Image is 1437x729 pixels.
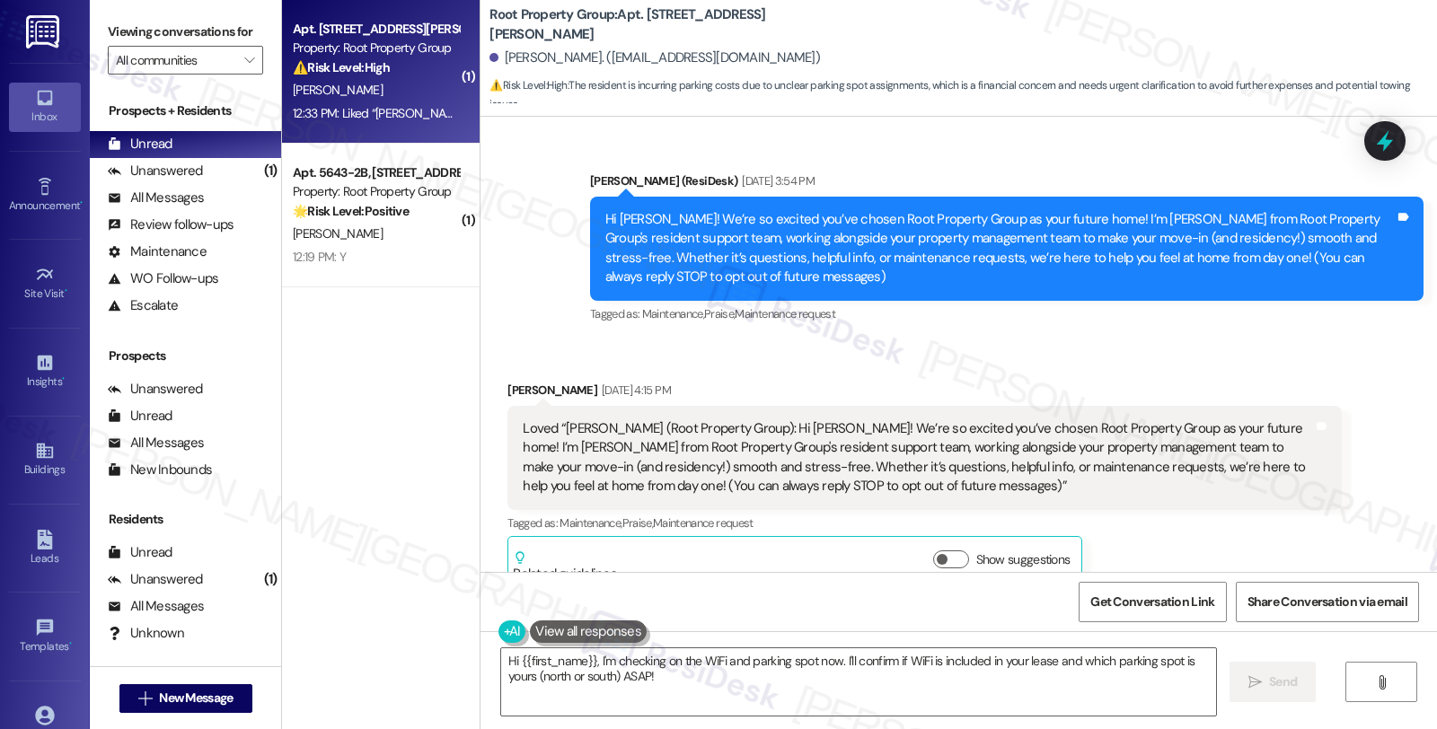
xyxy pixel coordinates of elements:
[62,373,65,385] span: •
[507,510,1341,536] div: Tagged as:
[597,381,671,400] div: [DATE] 4:15 PM
[108,461,212,479] div: New Inbounds
[116,46,234,75] input: All communities
[735,306,835,321] span: Maintenance request
[108,189,204,207] div: All Messages
[653,515,754,531] span: Maintenance request
[108,624,184,643] div: Unknown
[293,249,346,265] div: 12:19 PM: Y
[737,171,815,190] div: [DATE] 3:54 PM
[9,612,81,661] a: Templates •
[108,570,203,589] div: Unanswered
[501,648,1216,716] textarea: Hi {{first_name}}, I'm checking on the WiFi and parking spot now. I'll confirm if WiFi is include...
[9,435,81,484] a: Buildings
[489,5,849,44] b: Root Property Group: Apt. [STREET_ADDRESS][PERSON_NAME]
[90,101,281,120] div: Prospects + Residents
[507,381,1341,406] div: [PERSON_NAME]
[642,306,704,321] span: Maintenance ,
[1247,593,1407,611] span: Share Conversation via email
[26,15,63,48] img: ResiDesk Logo
[489,76,1437,115] span: : The resident is incurring parking costs due to unclear parking spot assignments, which is a fin...
[80,197,83,209] span: •
[976,550,1071,569] label: Show suggestions
[1230,662,1317,702] button: Send
[293,20,459,39] div: Apt. [STREET_ADDRESS][PERSON_NAME]
[293,225,383,242] span: [PERSON_NAME]
[69,637,72,650] span: •
[108,242,207,261] div: Maintenance
[590,171,1424,197] div: [PERSON_NAME] (ResiDesk)
[293,203,409,219] strong: 🌟 Risk Level: Positive
[138,691,152,706] i: 
[1236,582,1419,622] button: Share Conversation via email
[1375,675,1389,689] i: 
[108,380,203,399] div: Unanswered
[293,182,459,201] div: Property: Root Property Group
[1248,675,1262,689] i: 
[293,105,1133,121] div: 12:33 PM: Liked “[PERSON_NAME] (Root Property Group): Let me check for WiFi details and the assig...
[108,597,204,616] div: All Messages
[293,82,383,98] span: [PERSON_NAME]
[605,210,1395,287] div: Hi [PERSON_NAME]! We’re so excited you’ve chosen Root Property Group as your future home! I’m [PE...
[9,524,81,573] a: Leads
[489,48,820,67] div: [PERSON_NAME]. ([EMAIL_ADDRESS][DOMAIN_NAME])
[260,566,282,593] div: (1)
[1090,593,1214,611] span: Get Conversation Link
[1269,672,1297,691] span: Send
[293,163,459,182] div: Apt. 5643-2B, [STREET_ADDRESS]
[159,689,233,707] span: New Message
[244,53,254,67] i: 
[9,259,81,308] a: Site Visit •
[590,301,1424,327] div: Tagged as:
[65,285,67,297] span: •
[560,515,622,531] span: Maintenance ,
[523,419,1312,496] div: Loved “[PERSON_NAME] (Root Property Group): Hi [PERSON_NAME]! We’re so excited you’ve chosen Root...
[293,39,459,57] div: Property: Root Property Group
[108,215,234,234] div: Review follow-ups
[622,515,653,531] span: Praise ,
[119,684,252,713] button: New Message
[108,269,218,288] div: WO Follow-ups
[513,550,617,584] div: Related guidelines
[108,296,178,315] div: Escalate
[108,407,172,426] div: Unread
[260,157,282,185] div: (1)
[108,135,172,154] div: Unread
[108,18,263,46] label: Viewing conversations for
[108,162,203,180] div: Unanswered
[108,543,172,562] div: Unread
[293,59,390,75] strong: ⚠️ Risk Level: High
[9,347,81,396] a: Insights •
[108,434,204,452] div: All Messages
[704,306,735,321] span: Praise ,
[1079,582,1226,622] button: Get Conversation Link
[9,83,81,131] a: Inbox
[90,347,281,365] div: Prospects
[489,78,567,92] strong: ⚠️ Risk Level: High
[90,510,281,529] div: Residents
